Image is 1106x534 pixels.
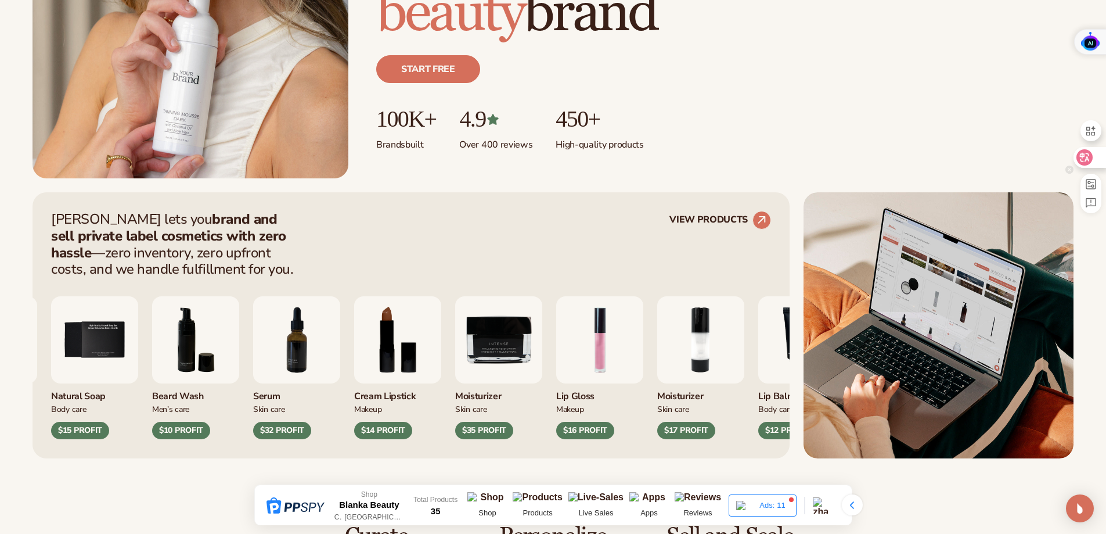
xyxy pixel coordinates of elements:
[758,296,845,439] div: 3 / 9
[51,296,138,384] img: Nature bar of soap.
[152,403,239,415] div: Men’s Care
[556,106,643,132] p: 450+
[758,384,845,403] div: Lip Balm
[657,296,744,384] img: Moisturizing lotion.
[376,132,436,151] p: Brands built
[354,384,441,403] div: Cream Lipstick
[152,422,210,439] div: $10 PROFIT
[669,211,771,230] a: VIEW PRODUCTS
[556,384,643,403] div: Lip Gloss
[556,422,614,439] div: $16 PROFIT
[758,403,845,415] div: Body Care
[804,192,1073,458] img: Shopify Image 2
[556,403,643,415] div: Makeup
[556,296,643,384] img: Pink lip gloss.
[556,132,643,151] p: High-quality products
[376,106,436,132] p: 100K+
[51,403,138,415] div: Body Care
[51,384,138,403] div: Natural Soap
[758,422,816,439] div: $12 PROFIT
[354,403,441,415] div: Makeup
[354,422,412,439] div: $14 PROFIT
[253,296,340,384] img: Collagen and retinol serum.
[253,422,311,439] div: $32 PROFIT
[657,403,744,415] div: Skin Care
[376,55,480,83] a: Start free
[253,403,340,415] div: Skin Care
[556,296,643,439] div: 1 / 9
[51,422,109,439] div: $15 PROFIT
[354,296,441,439] div: 8 / 9
[455,296,542,384] img: Moisturizer.
[253,296,340,439] div: 7 / 9
[253,384,340,403] div: Serum
[455,384,542,403] div: Moisturizer
[51,296,138,439] div: 5 / 9
[51,210,286,262] strong: brand and sell private label cosmetics with zero hassle
[459,132,532,151] p: Over 400 reviews
[455,296,542,439] div: 9 / 9
[152,384,239,403] div: Beard Wash
[758,296,845,384] img: Smoothing lip balm.
[152,296,239,439] div: 6 / 9
[51,211,301,278] p: [PERSON_NAME] lets you —zero inventory, zero upfront costs, and we handle fulfillment for you.
[455,403,542,415] div: Skin Care
[657,384,744,403] div: Moisturizer
[455,422,513,439] div: $35 PROFIT
[1066,494,1094,522] div: Open Intercom Messenger
[657,422,715,439] div: $17 PROFIT
[152,296,239,384] img: Foaming beard wash.
[1080,31,1100,51] img: O1CN010JaCOZ23No8PQvEHQ_!!280837244.png
[657,296,744,439] div: 2 / 9
[354,296,441,384] img: Luxury cream lipstick.
[459,106,532,132] p: 4.9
